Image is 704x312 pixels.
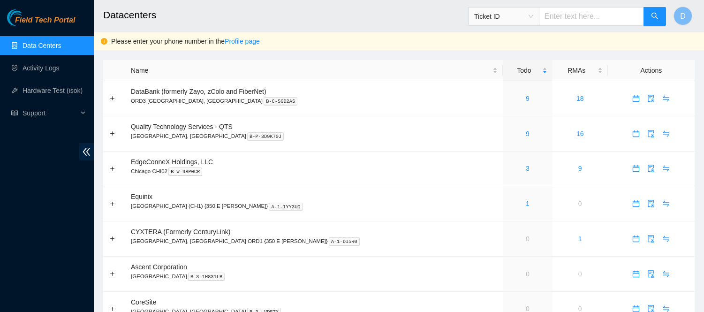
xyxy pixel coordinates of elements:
a: calendar [628,235,643,243]
a: 9 [526,95,530,102]
button: calendar [628,231,643,246]
kbd: B-P-3D9K70J [247,132,284,141]
span: swap [659,270,673,278]
a: Activity Logs [23,64,60,72]
span: calendar [629,130,643,137]
div: Please enter your phone number in the [111,36,697,46]
a: audit [643,200,659,207]
span: EdgeConneX Holdings, LLC [131,158,213,166]
button: Expand row [109,165,116,172]
span: Ascent Corporation [131,263,187,271]
a: swap [659,200,674,207]
kbd: B-C-SGD2AS [264,97,297,106]
a: swap [659,235,674,243]
button: audit [643,161,659,176]
a: 18 [576,95,584,102]
span: Support [23,104,78,122]
p: ORD3 [GEOGRAPHIC_DATA], [GEOGRAPHIC_DATA] [131,97,498,105]
input: Enter text here... [539,7,644,26]
img: Akamai Technologies [7,9,47,26]
a: audit [643,95,659,102]
a: Data Centers [23,42,61,49]
a: swap [659,270,674,278]
button: Expand row [109,95,116,102]
span: double-left [79,143,94,160]
button: swap [659,231,674,246]
span: audit [644,270,658,278]
a: calendar [628,200,643,207]
p: [GEOGRAPHIC_DATA] [131,272,498,281]
span: read [11,110,18,116]
span: D [680,10,686,22]
button: D [674,7,692,25]
span: swap [659,200,673,207]
a: 0 [578,270,582,278]
a: swap [659,130,674,137]
kbd: A-1-DI5R0 [329,237,360,246]
button: audit [643,231,659,246]
button: swap [659,161,674,176]
a: calendar [628,270,643,278]
button: audit [643,126,659,141]
a: audit [643,130,659,137]
button: swap [659,266,674,282]
a: swap [659,165,674,172]
button: swap [659,126,674,141]
a: swap [659,95,674,102]
button: swap [659,91,674,106]
a: calendar [628,130,643,137]
span: calendar [629,270,643,278]
span: CoreSite [131,298,156,306]
span: swap [659,235,673,243]
span: DataBank (formerly Zayo, zColo and FiberNet) [131,88,266,95]
span: search [651,12,659,21]
span: audit [644,130,658,137]
button: calendar [628,266,643,282]
button: audit [643,196,659,211]
a: 0 [526,235,530,243]
a: 1 [526,200,530,207]
button: calendar [628,91,643,106]
p: [GEOGRAPHIC_DATA] (CH1) {350 E [PERSON_NAME]} [131,202,498,210]
p: Chicago CHI02 [131,167,498,175]
span: Equinix [131,193,152,200]
th: Actions [608,60,695,81]
a: audit [643,235,659,243]
span: swap [659,165,673,172]
span: CYXTERA (Formerly CenturyLink) [131,228,230,236]
a: 9 [526,130,530,137]
a: calendar [628,165,643,172]
a: 9 [578,165,582,172]
a: 1 [578,235,582,243]
span: calendar [629,95,643,102]
button: calendar [628,196,643,211]
a: calendar [628,95,643,102]
a: 16 [576,130,584,137]
span: Field Tech Portal [15,16,75,25]
p: [GEOGRAPHIC_DATA], [GEOGRAPHIC_DATA] ORD1 {350 E [PERSON_NAME]} [131,237,498,245]
span: Ticket ID [474,9,533,23]
a: audit [643,270,659,278]
a: Hardware Test (isok) [23,87,83,94]
a: 0 [526,270,530,278]
span: exclamation-circle [101,38,107,45]
span: swap [659,130,673,137]
button: swap [659,196,674,211]
button: audit [643,266,659,282]
kbd: A-1-1YY3UQ [269,203,303,211]
a: Profile page [225,38,260,45]
span: audit [644,200,658,207]
span: calendar [629,200,643,207]
span: audit [644,165,658,172]
a: 3 [526,165,530,172]
a: audit [643,165,659,172]
a: 0 [578,200,582,207]
button: Expand row [109,235,116,243]
span: calendar [629,235,643,243]
button: audit [643,91,659,106]
button: Expand row [109,200,116,207]
span: swap [659,95,673,102]
kbd: B-W-98P0CR [168,167,202,176]
button: calendar [628,161,643,176]
kbd: B-3-1H831LB [188,273,225,281]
